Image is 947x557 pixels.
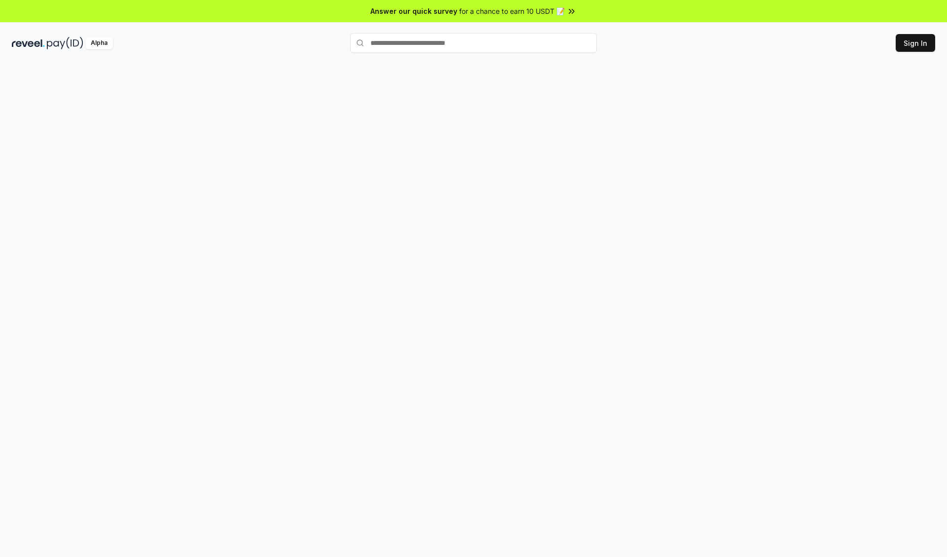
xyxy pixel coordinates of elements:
button: Sign In [896,34,935,52]
span: Answer our quick survey [370,6,457,16]
img: reveel_dark [12,37,45,49]
div: Alpha [85,37,113,49]
img: pay_id [47,37,83,49]
span: for a chance to earn 10 USDT 📝 [459,6,565,16]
